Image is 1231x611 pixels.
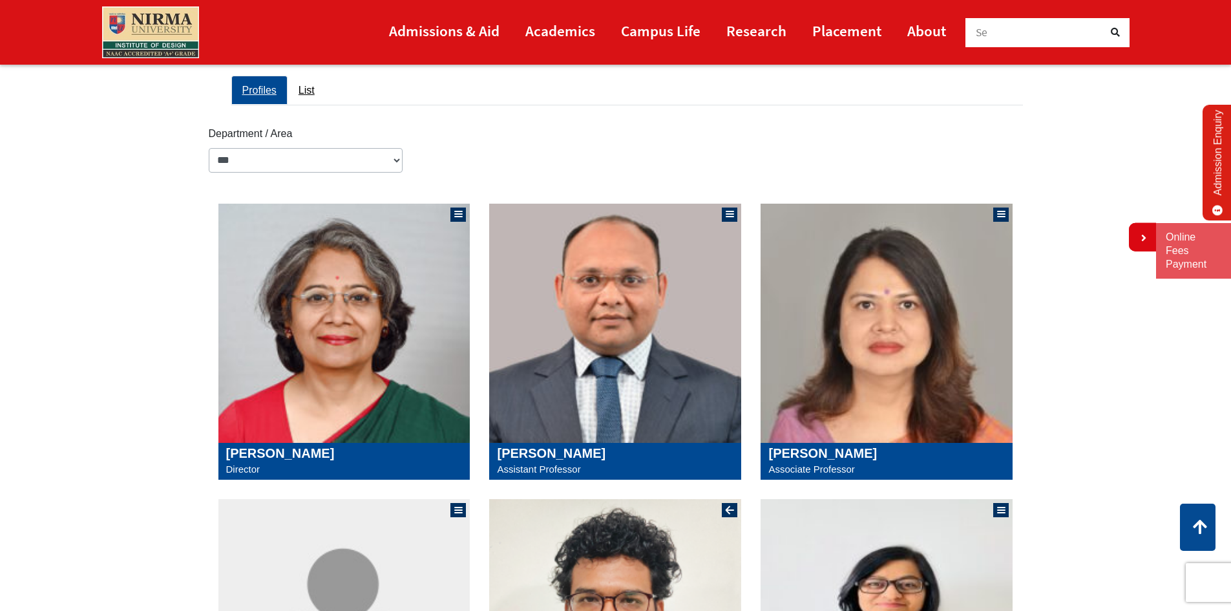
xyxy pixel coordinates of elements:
[231,76,288,105] a: Profiles
[497,461,733,478] p: Assistant Professor
[761,204,1013,443] img: Kanupriya Taneja
[497,445,733,478] a: [PERSON_NAME] Assistant Professor
[489,204,741,443] img: Ajay Goyal
[218,204,470,443] img: Sangita Shroff
[497,445,733,461] h5: [PERSON_NAME]
[1166,231,1221,271] a: Online Fees Payment
[389,16,500,45] a: Admissions & Aid
[812,16,881,45] a: Placement
[226,445,463,461] h5: [PERSON_NAME]
[621,16,700,45] a: Campus Life
[768,445,1005,478] a: [PERSON_NAME] Associate Professor
[226,461,463,478] p: Director
[768,445,1005,461] h5: [PERSON_NAME]
[288,76,326,105] a: List
[102,6,199,58] img: main_logo
[976,25,988,39] span: Se
[768,461,1005,478] p: Associate Professor
[226,445,463,478] a: [PERSON_NAME] Director
[525,16,595,45] a: Academics
[726,16,786,45] a: Research
[907,16,946,45] a: About
[209,125,293,142] label: Department / Area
